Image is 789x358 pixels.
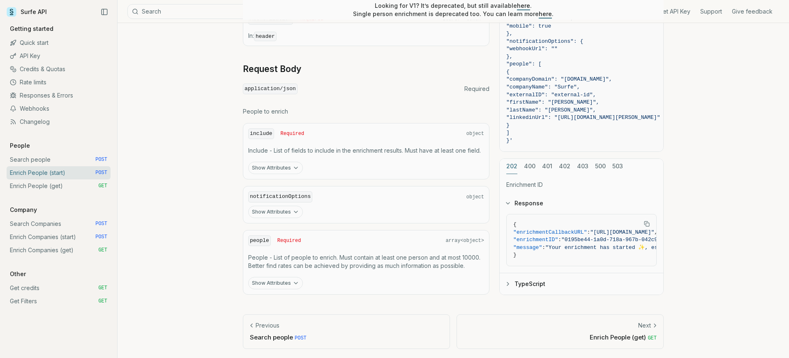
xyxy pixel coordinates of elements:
span: }' [506,137,513,143]
a: Request Body [243,63,301,75]
button: Copy Text [641,218,653,230]
a: here [517,2,530,9]
button: 403 [577,158,588,174]
p: Enrich People (get) [464,333,657,342]
code: header [254,32,277,41]
code: people [248,235,271,246]
a: Search Companies POST [7,217,111,230]
span: object [466,194,484,200]
span: POST [295,335,307,341]
a: Credits & Quotas [7,63,111,76]
span: "Your enrichment has started ✨, estimated time: 2 seconds." [545,244,738,250]
a: Changelog [7,115,111,128]
span: ] [506,130,510,136]
span: Required [464,85,489,93]
button: 503 [612,158,623,174]
span: POST [95,234,107,240]
a: API Key [7,49,111,63]
span: "notificationOptions": { [506,38,583,44]
span: : [587,229,590,235]
a: Give feedback [732,7,773,16]
button: TypeScript [500,273,663,294]
p: Previous [256,321,279,330]
a: PreviousSearch people POST [243,314,450,349]
button: Collapse Sidebar [98,6,111,18]
span: }, [506,30,513,37]
button: Show Attributes [248,206,303,218]
span: "firstName": "[PERSON_NAME]", [506,99,599,105]
button: 500 [595,158,606,174]
span: } [506,122,510,128]
span: array<object> [445,237,484,244]
a: Get API Key [659,7,690,16]
span: "webhookUrl": "" [506,46,558,52]
span: : [542,244,545,250]
a: Support [700,7,722,16]
span: Required [277,237,301,244]
p: Enrichment ID [506,180,657,188]
span: POST [95,170,107,176]
span: GET [98,247,107,253]
button: Show Attributes [248,277,303,289]
span: "message" [513,244,542,250]
span: }, [506,53,513,59]
span: GET [98,183,107,189]
p: People - List of people to enrich. Must contain at least one person and at most 10000. Better fin... [248,253,484,270]
span: : [558,237,561,243]
span: "enrichmentID" [513,237,558,243]
p: Search people [250,333,443,342]
p: Next [638,321,651,330]
span: { [506,68,510,74]
span: } [513,252,517,258]
p: Looking for V1? It’s deprecated, but still available . Single person enrichment is deprecated too... [353,2,554,18]
p: People to enrich [243,107,489,116]
span: "companyName": "Surfe", [506,84,580,90]
a: Search people POST [7,153,111,166]
button: Show Attributes [248,162,303,174]
span: "lastName": "[PERSON_NAME]", [506,107,596,113]
a: Responses & Errors [7,89,111,102]
a: Enrich People (get) GET [7,179,111,193]
code: notificationOptions [248,191,312,202]
span: "linkedinUrl": "[URL][DOMAIN_NAME][PERSON_NAME]" [506,114,660,121]
code: application/json [243,84,298,95]
span: object [466,130,484,137]
span: "enrichmentCallbackURL" [513,229,587,235]
a: Webhooks [7,102,111,115]
button: Search⌘K [127,4,333,19]
span: "companyDomain": "[DOMAIN_NAME]", [506,76,612,82]
p: Getting started [7,25,57,33]
code: include [248,128,274,139]
p: Include - List of fields to include in the enrichment results. Must have at least one field. [248,146,484,155]
span: { [513,221,517,228]
span: Required [281,130,305,137]
button: 400 [524,158,535,174]
span: GET [98,298,107,305]
a: Enrich Companies (start) POST [7,230,111,244]
span: GET [648,335,657,341]
a: NextEnrich People (get) GET [457,314,664,349]
p: In: [248,32,484,41]
span: POST [95,221,107,227]
span: "mobile": true [506,23,551,29]
a: Rate limits [7,76,111,89]
a: Surfe API [7,6,47,18]
span: "0195be44-1a0d-718a-967b-042c9d17ffd7" [561,237,683,243]
span: "people": [ [506,61,542,67]
span: "[URL][DOMAIN_NAME]" [590,229,654,235]
div: Response [500,214,663,273]
button: 401 [542,158,552,174]
p: People [7,142,33,150]
button: 402 [559,158,570,174]
span: GET [98,285,107,291]
button: Response [500,193,663,214]
a: here [539,10,552,17]
a: Get Filters GET [7,295,111,308]
span: "externalID": "external-id", [506,91,596,98]
span: POST [95,156,107,163]
span: , [654,229,657,235]
button: 202 [506,158,517,174]
a: Enrich People (start) POST [7,166,111,179]
a: Enrich Companies (get) GET [7,244,111,257]
p: Company [7,206,40,214]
